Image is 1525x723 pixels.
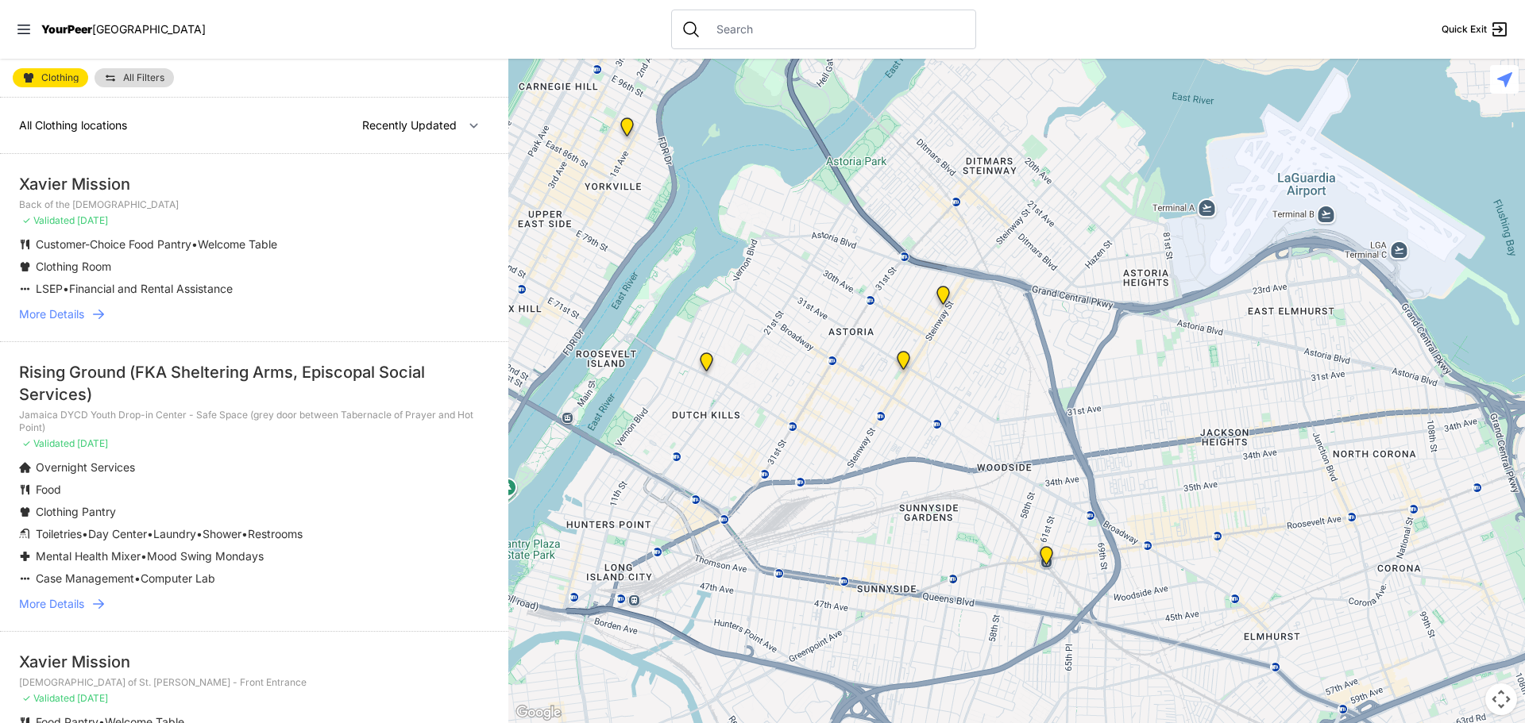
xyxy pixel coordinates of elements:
[123,73,164,83] span: All Filters
[63,282,69,295] span: •
[36,549,141,563] span: Mental Health Mixer
[1485,683,1517,715] button: Map camera controls
[191,237,198,251] span: •
[707,21,966,37] input: Search
[36,505,116,518] span: Clothing Pantry
[88,527,147,540] span: Day Center
[19,306,84,322] span: More Details
[19,118,127,132] span: All Clothing locations
[95,68,174,87] a: All Filters
[19,409,489,434] p: Jamaica DYCD Youth Drop-in Center - Safe Space (grey door between Tabernacle of Prayer and Hot Po...
[41,22,92,36] span: YourPeer
[19,676,489,689] p: [DEMOGRAPHIC_DATA] of St. [PERSON_NAME] - Front Entrance
[196,527,203,540] span: •
[147,549,264,563] span: Mood Swing Mondays
[36,571,134,585] span: Case Management
[36,237,191,251] span: Customer-Choice Food Pantry
[22,437,75,449] span: ✓ Validated
[36,527,82,540] span: Toiletries
[1037,546,1056,571] div: Woodside Youth Drop-in Center
[19,173,489,195] div: Xavier Mission
[36,483,61,496] span: Food
[153,527,196,540] span: Laundry
[77,214,108,226] span: [DATE]
[22,692,75,704] span: ✓ Validated
[77,437,108,449] span: [DATE]
[92,22,206,36] span: [GEOGRAPHIC_DATA]
[41,25,206,34] a: YourPeer[GEOGRAPHIC_DATA]
[141,571,215,585] span: Computer Lab
[147,527,153,540] span: •
[248,527,303,540] span: Restrooms
[512,702,565,723] a: Open this area in Google Maps (opens a new window)
[1442,23,1487,36] span: Quick Exit
[41,73,79,83] span: Clothing
[697,352,716,378] div: Fancy Thrift Shop
[141,549,147,563] span: •
[1442,20,1509,39] a: Quick Exit
[19,198,489,211] p: Back of the [DEMOGRAPHIC_DATA]
[198,237,277,251] span: Welcome Table
[36,260,111,273] span: Clothing Room
[19,361,489,406] div: Rising Ground (FKA Sheltering Arms, Episcopal Social Services)
[512,702,565,723] img: Google
[36,282,63,295] span: LSEP
[13,68,88,87] a: Clothing
[82,527,88,540] span: •
[36,460,135,474] span: Overnight Services
[22,214,75,226] span: ✓ Validated
[617,117,637,143] div: Avenue Church
[134,571,141,585] span: •
[19,596,489,612] a: More Details
[77,692,108,704] span: [DATE]
[19,306,489,322] a: More Details
[19,651,489,673] div: Xavier Mission
[69,282,233,295] span: Financial and Rental Assistance
[19,596,84,612] span: More Details
[203,527,241,540] span: Shower
[241,527,248,540] span: •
